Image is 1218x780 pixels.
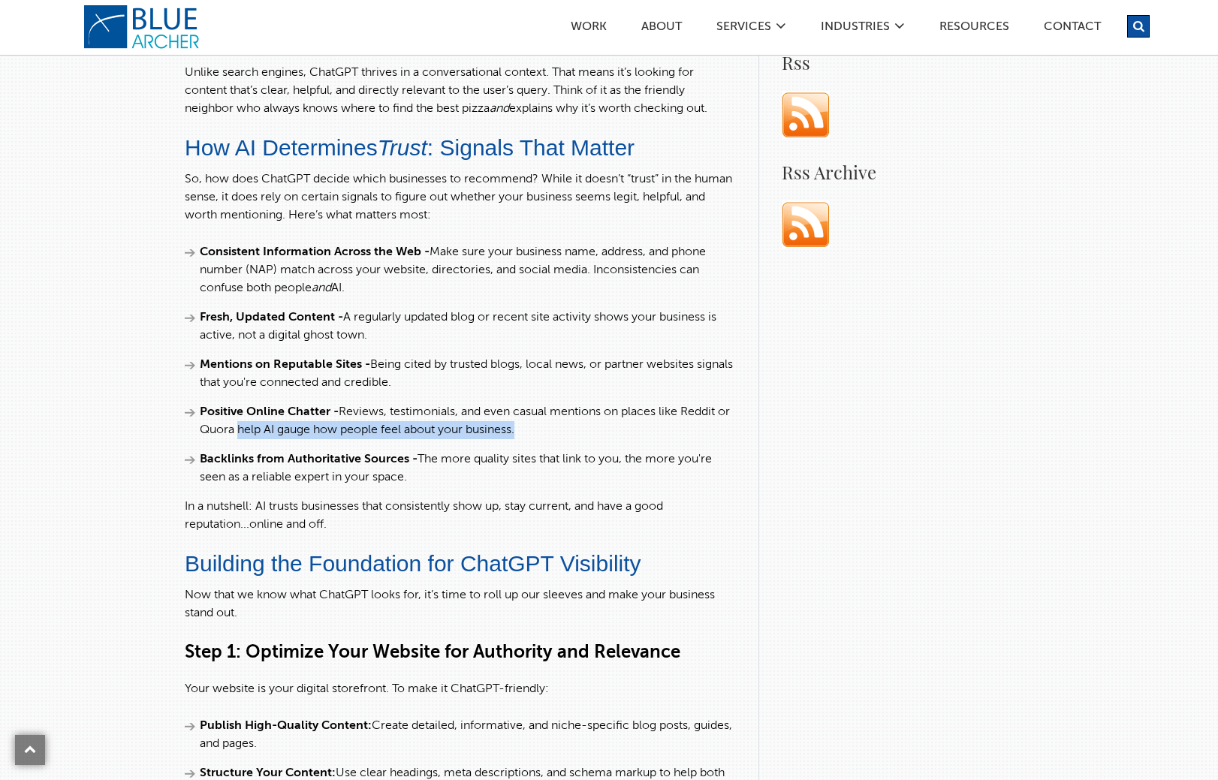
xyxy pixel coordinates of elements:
li: A regularly updated blog or recent site activity shows your business is active, not a digital gho... [185,309,736,345]
a: ABOUT [641,21,683,37]
li: Being cited by trusted blogs, local news, or partner websites signals that you're connected and c... [185,356,736,392]
strong: Consistent Information Across the Web - [200,246,430,258]
strong: Positive Online Chatter - [200,406,339,418]
h2: Building the Foundation for ChatGPT Visibility [185,553,736,575]
img: rss.png [782,91,830,139]
h4: Rss [782,49,1040,76]
strong: Fresh, Updated Content - [200,312,343,324]
em: and [312,282,331,294]
a: SERVICES [716,21,772,37]
p: Now that we know what ChatGPT looks for, it’s time to roll up our sleeves and make your business ... [185,586,736,622]
h2: How AI Determines : Signals That Matter [185,137,736,159]
a: Work [570,21,607,37]
p: Your website is your digital storefront. To make it ChatGPT-friendly: [185,680,736,698]
li: Reviews, testimonials, and even casual mentions on places like Reddit or Quora help AI gauge how ... [185,403,736,439]
li: Make sure your business name, address, and phone number (NAP) match across your website, director... [185,243,736,297]
a: Contact [1043,21,1102,37]
strong: Backlinks from Authoritative Sources - [200,453,418,465]
h4: Rss Archive [782,158,1040,185]
strong: Mentions on Reputable Sites - [200,359,370,371]
em: and [490,103,509,115]
li: Create detailed, informative, and niche-specific blog posts, guides, and pages. [185,717,736,753]
strong: Publish High-Quality Content: [200,720,372,732]
p: So, how does ChatGPT decide which businesses to recommend? While it doesn’t “trust” in the human ... [185,170,736,224]
img: rss.png [782,200,830,248]
h3: Step 1: Optimize Your Website for Authority and Relevance [185,641,736,665]
strong: Structure Your Content: [200,767,336,779]
a: Industries [820,21,891,37]
a: Resources [939,21,1010,37]
p: Unlike search engines, ChatGPT thrives in a conversational context. That means it’s looking for c... [185,64,736,118]
em: Trust [378,135,427,160]
a: logo [83,5,204,50]
p: In a nutshell: AI trusts businesses that consistently show up, stay current, and have a good repu... [185,498,736,534]
li: The more quality sites that link to you, the more you're seen as a reliable expert in your space. [185,450,736,486]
